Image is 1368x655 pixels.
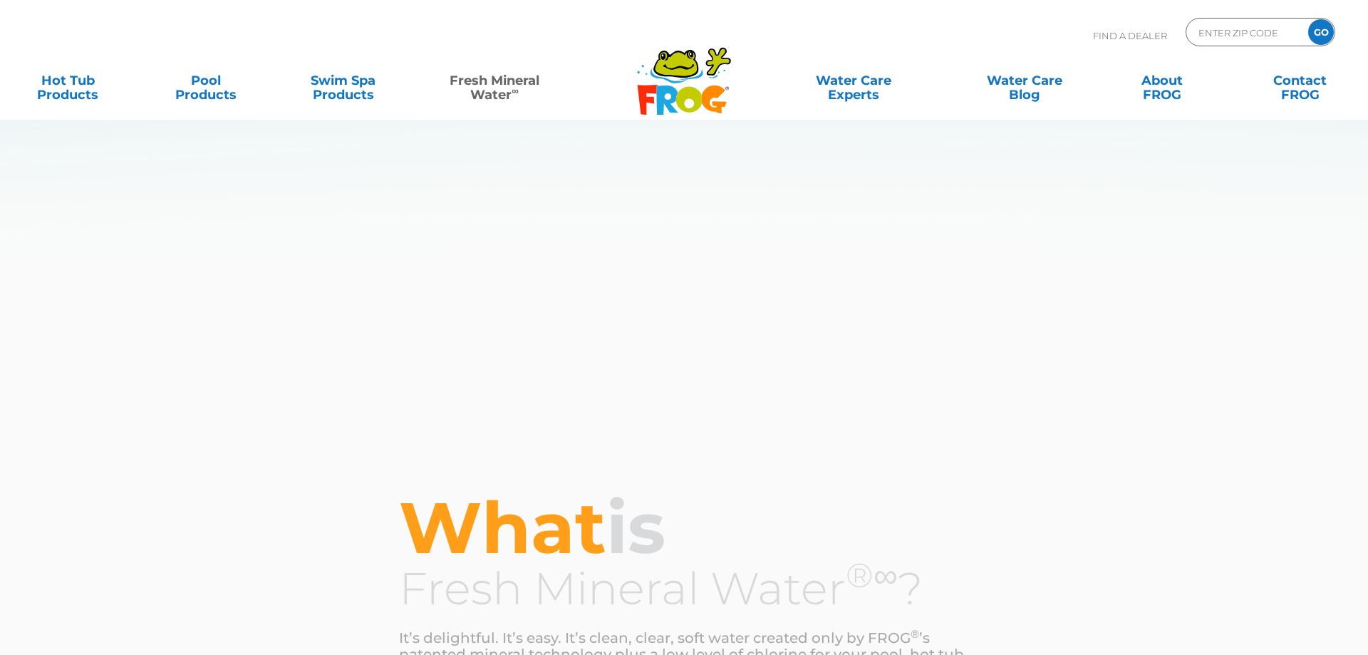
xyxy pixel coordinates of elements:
[399,564,969,612] h3: Fresh Mineral Water ?
[1109,66,1216,95] a: AboutFROG
[1247,66,1354,95] a: ContactFROG
[629,29,739,115] img: Frog Products Logo
[846,555,898,596] sup: ®∞
[399,490,969,564] h2: is
[1093,18,1167,53] p: Find A Dealer
[14,66,121,95] a: Hot TubProducts
[1308,19,1334,45] input: GO
[971,66,1078,95] a: Water CareBlog
[766,66,940,95] a: Water CareExperts
[911,627,919,641] sup: ®
[399,484,606,571] span: What
[290,66,397,95] a: Swim SpaProducts
[512,85,519,96] sup: ∞
[152,66,259,95] a: PoolProducts
[427,66,561,95] a: Fresh MineralWater∞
